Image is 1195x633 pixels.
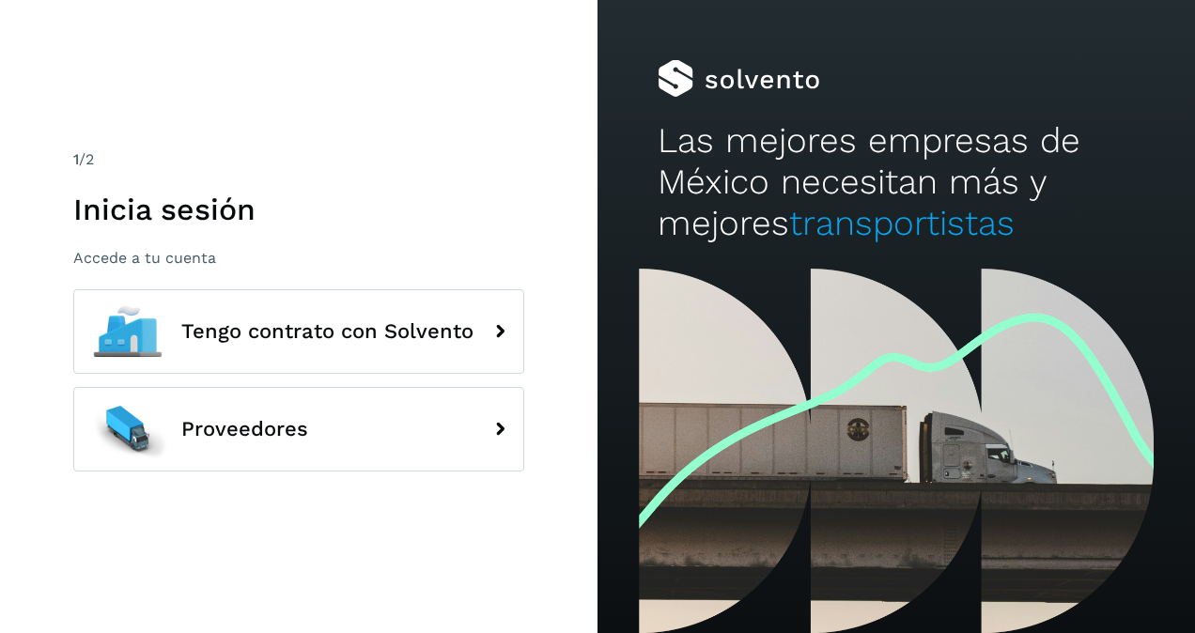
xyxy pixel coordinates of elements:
[73,387,524,471] button: Proveedores
[73,148,524,171] div: /2
[658,120,1136,245] h2: Las mejores empresas de México necesitan más y mejores
[181,320,473,343] span: Tengo contrato con Solvento
[789,203,1015,243] span: transportistas
[181,418,308,440] span: Proveedores
[73,150,79,168] span: 1
[73,192,524,227] h1: Inicia sesión
[73,249,524,267] p: Accede a tu cuenta
[73,289,524,374] button: Tengo contrato con Solvento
